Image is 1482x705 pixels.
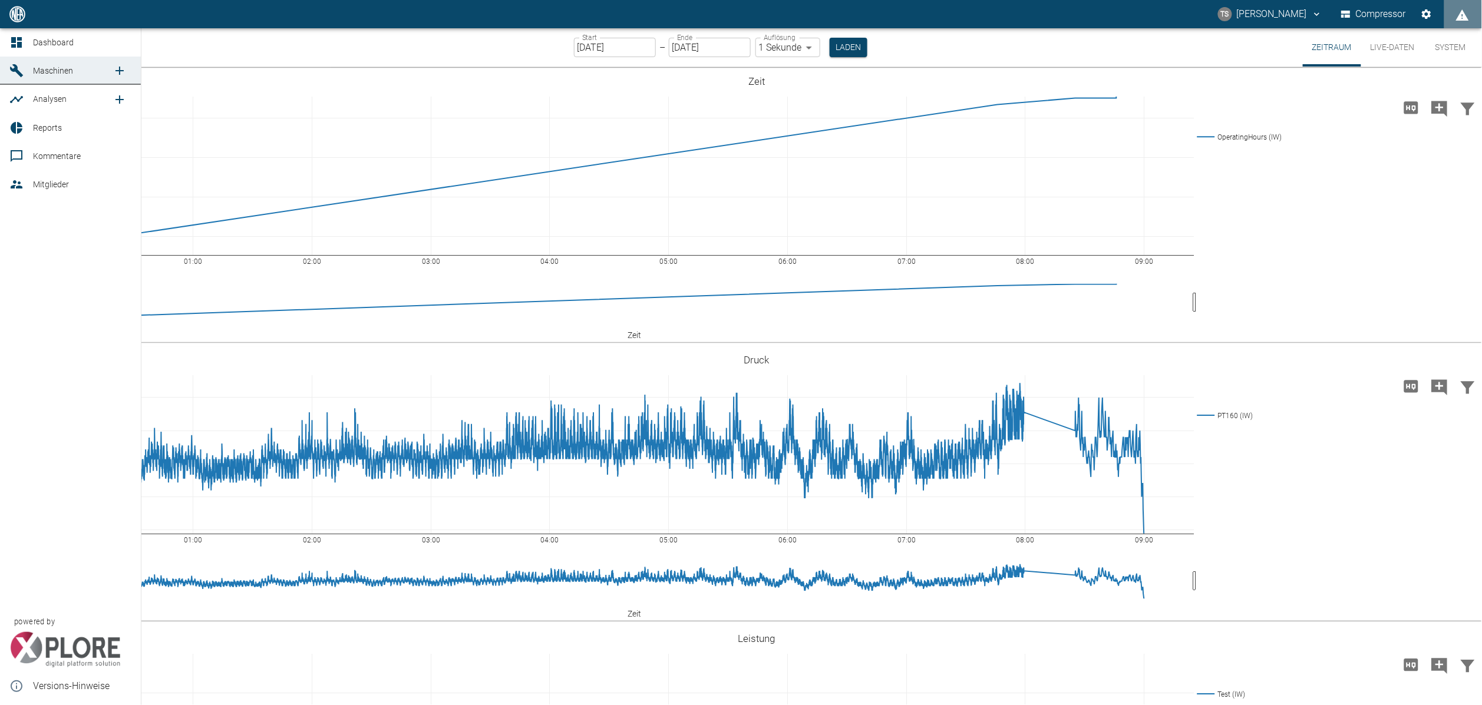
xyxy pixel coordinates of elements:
[1361,28,1424,67] button: Live-Daten
[33,679,131,693] span: Versions-Hinweise
[1339,4,1409,25] button: Compressor
[1397,658,1425,670] span: Hohe Auflösung
[669,38,751,57] input: DD.MM.YYYY
[108,88,131,111] a: new /analyses/list/0
[1397,101,1425,112] span: Hohe Auflösung
[33,38,74,47] span: Dashboard
[1216,4,1324,25] button: timo.streitbuerger@arcanum-energy.de
[9,632,121,667] img: Xplore Logo
[755,38,820,57] div: 1 Sekunde
[659,41,665,54] p: –
[764,32,796,42] label: Auflösung
[574,38,656,57] input: DD.MM.YYYY
[33,123,62,133] span: Reports
[677,32,692,42] label: Ende
[1397,380,1425,391] span: Hohe Auflösung
[1303,28,1361,67] button: Zeitraum
[1425,650,1454,680] button: Kommentar hinzufügen
[108,59,131,82] a: new /machines
[1454,92,1482,123] button: Daten filtern
[1425,371,1454,402] button: Kommentar hinzufügen
[1424,28,1477,67] button: System
[33,151,81,161] span: Kommentare
[1454,650,1482,680] button: Daten filtern
[1425,92,1454,123] button: Kommentar hinzufügen
[33,94,67,104] span: Analysen
[1416,4,1437,25] button: Einstellungen
[14,616,55,627] span: powered by
[1218,7,1232,21] div: TS
[582,32,597,42] label: Start
[8,6,27,22] img: logo
[33,180,69,189] span: Mitglieder
[1454,371,1482,402] button: Daten filtern
[33,66,73,75] span: Maschinen
[830,38,867,57] button: Laden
